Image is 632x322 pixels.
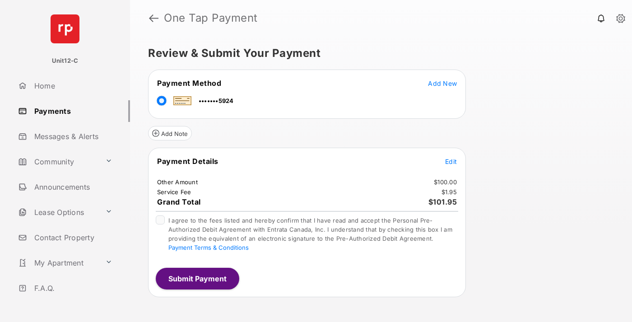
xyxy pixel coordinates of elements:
[445,157,457,166] button: Edit
[148,126,192,140] button: Add Note
[156,268,239,289] button: Submit Payment
[428,79,457,87] span: Add New
[14,151,102,173] a: Community
[51,14,79,43] img: svg+xml;base64,PHN2ZyB4bWxucz0iaHR0cDovL3d3dy53My5vcmcvMjAwMC9zdmciIHdpZHRoPSI2NCIgaGVpZ2h0PSI2NC...
[157,178,198,186] td: Other Amount
[445,158,457,165] span: Edit
[157,197,201,206] span: Grand Total
[14,126,130,147] a: Messages & Alerts
[14,227,130,248] a: Contact Property
[14,277,130,299] a: F.A.Q.
[14,75,130,97] a: Home
[168,217,452,251] span: I agree to the fees listed and hereby confirm that I have read and accept the Personal Pre-Author...
[14,176,130,198] a: Announcements
[199,97,234,104] span: •••••••5924
[157,188,192,196] td: Service Fee
[14,201,102,223] a: Lease Options
[428,197,457,206] span: $101.95
[428,79,457,88] button: Add New
[14,252,102,274] a: My Apartment
[164,13,258,23] strong: One Tap Payment
[52,56,79,65] p: Unit12-C
[168,244,249,251] button: I agree to the fees listed and hereby confirm that I have read and accept the Personal Pre-Author...
[433,178,457,186] td: $100.00
[441,188,457,196] td: $1.95
[157,157,218,166] span: Payment Details
[157,79,221,88] span: Payment Method
[148,48,607,59] h5: Review & Submit Your Payment
[14,100,130,122] a: Payments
